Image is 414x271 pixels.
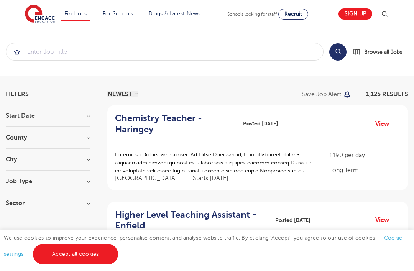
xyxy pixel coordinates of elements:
[6,43,324,61] div: Submit
[115,209,263,232] h2: Higher Level Teaching Assistant - Enfield
[329,166,401,175] p: Long Term
[6,156,90,163] h3: City
[6,135,90,141] h3: County
[329,43,347,61] button: Search
[6,113,90,119] h3: Start Date
[115,174,185,182] span: [GEOGRAPHIC_DATA]
[4,235,402,257] span: We use cookies to improve your experience, personalise content, and analyse website traffic. By c...
[375,215,395,225] a: View
[115,113,231,135] h2: Chemistry Teacher - Haringey
[6,200,90,206] h3: Sector
[149,11,201,16] a: Blogs & Latest News
[227,11,277,17] span: Schools looking for staff
[115,113,237,135] a: Chemistry Teacher - Haringey
[284,11,302,17] span: Recruit
[6,43,323,60] input: Submit
[25,5,55,24] img: Engage Education
[329,151,401,160] p: £190 per day
[278,9,308,20] a: Recruit
[243,120,278,128] span: Posted [DATE]
[366,91,408,98] span: 1,125 RESULTS
[275,216,310,224] span: Posted [DATE]
[33,244,118,264] a: Accept all cookies
[193,174,228,182] p: Starts [DATE]
[353,48,408,56] a: Browse all Jobs
[6,178,90,184] h3: Job Type
[103,11,133,16] a: For Schools
[338,8,372,20] a: Sign up
[302,91,351,97] button: Save job alert
[115,151,314,175] p: Loremipsu Dolorsi am Consec Ad Elitse Doeiusmod, te’in utlaboreet dol ma aliquaen adminimveni qu ...
[115,209,269,232] a: Higher Level Teaching Assistant - Enfield
[302,91,341,97] p: Save job alert
[375,119,395,129] a: View
[64,11,87,16] a: Find jobs
[6,91,29,97] span: Filters
[364,48,402,56] span: Browse all Jobs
